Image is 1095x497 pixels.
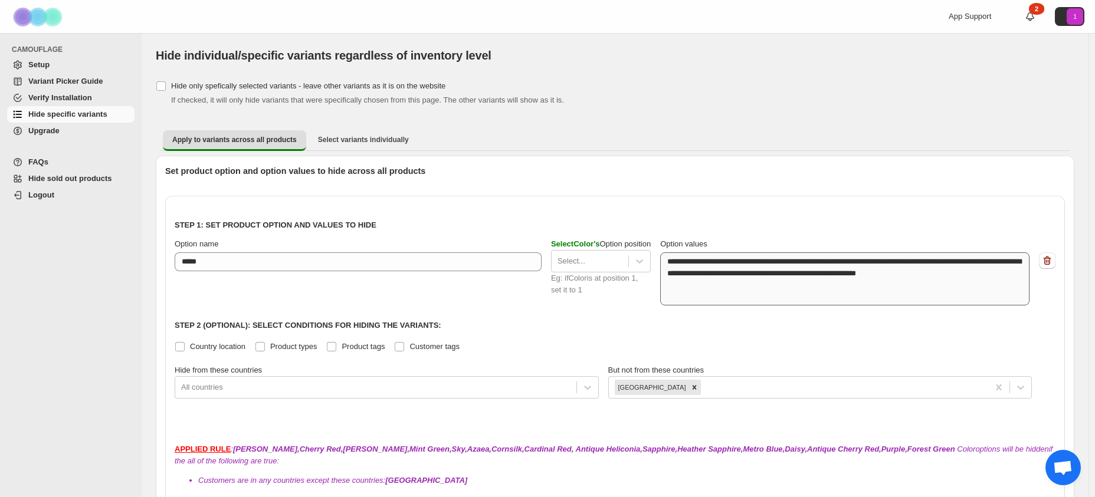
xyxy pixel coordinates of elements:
[385,476,467,485] b: [GEOGRAPHIC_DATA]
[9,1,68,33] img: Camouflage
[1045,450,1081,485] a: Open chat
[551,272,651,296] div: Eg: if Color is at position 1, set it to 1
[7,123,135,139] a: Upgrade
[165,165,1065,177] p: Set product option and option values to hide across all products
[198,476,304,485] span: Customers are in any countries
[163,130,306,151] button: Apply to variants across all products
[156,49,491,62] span: Hide individual/specific variants regardless of inventory level
[318,135,409,144] span: Select variants individually
[28,60,50,69] span: Setup
[342,342,385,351] span: Product tags
[1073,13,1077,20] text: 1
[608,366,704,374] span: But not from these countries
[28,110,107,119] span: Hide specific variants
[175,366,262,374] span: Hide from these countries
[551,239,600,248] span: Select Color 's
[660,239,707,248] span: Option values
[12,45,136,54] span: CAMOUFLAGE
[172,135,297,144] span: Apply to variants across all products
[949,12,991,21] span: App Support
[7,73,135,90] a: Variant Picker Guide
[28,77,103,85] span: Variant Picker Guide
[28,190,54,199] span: Logout
[309,130,418,149] button: Select variants individually
[551,239,651,248] span: Option position
[175,445,231,453] strong: APPLIED RULE
[175,443,1055,486] div: : Color options will be hidden if the all of the following are true:
[1024,11,1036,22] a: 2
[1067,8,1083,25] span: Avatar with initials 1
[233,445,955,453] b: [PERSON_NAME],Cherry Red,[PERSON_NAME],Mint Green,Sky,Azaea,Cornsilk,Cardinal Red, Antique Helico...
[688,380,701,395] div: Remove United States
[171,96,564,104] span: If checked, it will only hide variants that were specifically chosen from this page. The other va...
[270,342,317,351] span: Product types
[28,157,48,166] span: FAQs
[7,170,135,187] a: Hide sold out products
[307,476,468,485] span: except these countries:
[7,187,135,203] a: Logout
[1029,3,1044,15] div: 2
[7,57,135,73] a: Setup
[409,342,460,351] span: Customer tags
[28,93,92,102] span: Verify Installation
[7,106,135,123] a: Hide specific variants
[171,81,445,90] span: Hide only spefically selected variants - leave other variants as it is on the website
[7,154,135,170] a: FAQs
[28,174,112,183] span: Hide sold out products
[190,342,245,351] span: Country location
[28,126,60,135] span: Upgrade
[175,239,218,248] span: Option name
[175,320,1055,331] p: Step 2 (Optional): Select conditions for hiding the variants:
[7,90,135,106] a: Verify Installation
[175,219,1055,231] p: Step 1: Set product option and values to hide
[1055,7,1084,26] button: Avatar with initials 1
[615,380,688,395] div: [GEOGRAPHIC_DATA]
